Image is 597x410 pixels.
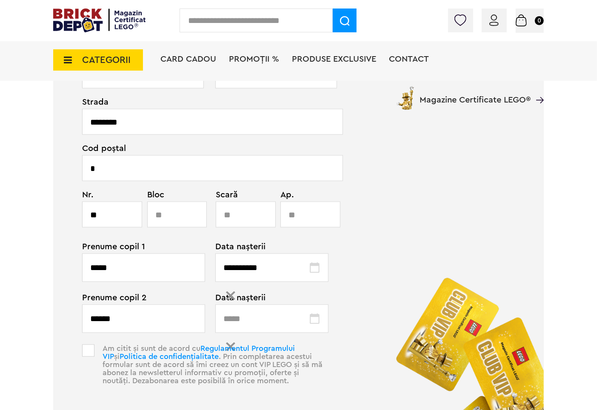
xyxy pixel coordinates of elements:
[292,55,376,63] a: Produse exclusive
[229,55,279,63] a: PROMOȚII %
[103,345,295,360] a: Regulamentul Programului VIP
[147,191,203,199] span: Bloc
[226,291,235,300] img: Group%201224.svg
[535,16,544,25] small: 0
[82,242,194,251] span: Prenume copil 1
[97,345,328,399] p: Am citit și sunt de acord cu și . Prin completarea acestui formular sunt de acord să îmi creez un...
[226,342,235,351] img: Group%201224.svg
[82,144,328,153] span: Cod poștal
[82,293,194,302] span: Prenume copil 2
[216,191,260,199] span: Scară
[215,242,327,251] span: Data nașterii
[160,55,216,63] a: Card Cadou
[120,353,219,360] a: Politica de confidențialitate
[531,85,544,93] a: Magazine Certificate LEGO®
[82,191,137,199] span: Nr.
[215,293,327,302] span: Data nașterii
[82,55,131,65] span: CATEGORII
[420,85,531,104] span: Magazine Certificate LEGO®
[389,55,429,63] a: Contact
[280,191,315,199] span: Ap.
